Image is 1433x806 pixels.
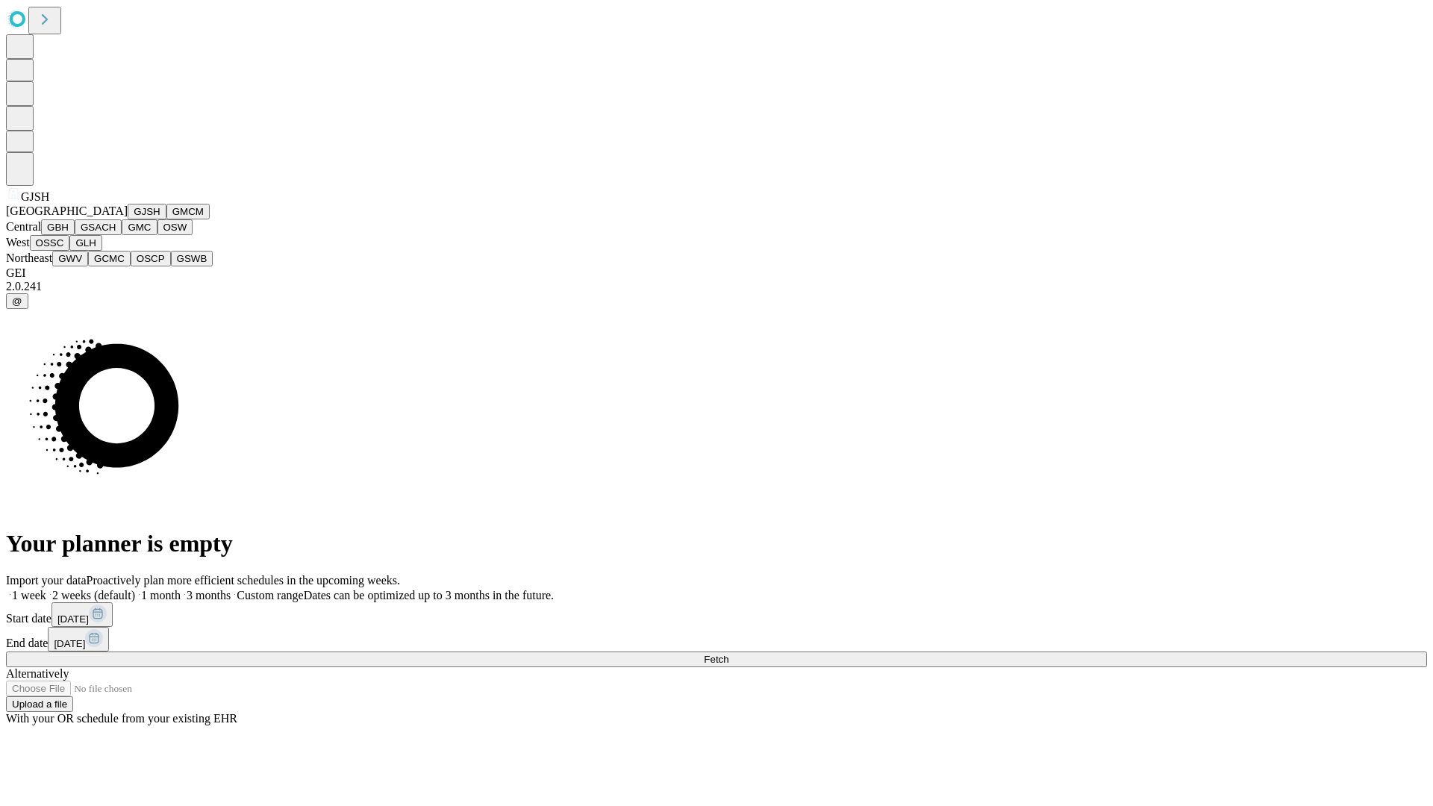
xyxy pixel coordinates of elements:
[131,251,171,266] button: OSCP
[187,589,231,602] span: 3 months
[122,219,157,235] button: GMC
[12,296,22,307] span: @
[6,220,41,233] span: Central
[6,280,1427,293] div: 2.0.241
[51,602,113,627] button: [DATE]
[6,712,237,725] span: With your OR schedule from your existing EHR
[54,638,85,649] span: [DATE]
[171,251,213,266] button: GSWB
[75,219,122,235] button: GSACH
[6,252,52,264] span: Northeast
[304,589,554,602] span: Dates can be optimized up to 3 months in the future.
[12,589,46,602] span: 1 week
[6,602,1427,627] div: Start date
[157,219,193,235] button: OSW
[6,293,28,309] button: @
[69,235,102,251] button: GLH
[41,219,75,235] button: GBH
[6,530,1427,557] h1: Your planner is empty
[6,627,1427,652] div: End date
[52,251,88,266] button: GWV
[48,627,109,652] button: [DATE]
[6,574,87,587] span: Import your data
[141,589,181,602] span: 1 month
[30,235,70,251] button: OSSC
[21,190,49,203] span: GJSH
[6,266,1427,280] div: GEI
[6,652,1427,667] button: Fetch
[237,589,303,602] span: Custom range
[57,613,89,625] span: [DATE]
[128,204,166,219] button: GJSH
[6,236,30,249] span: West
[166,204,210,219] button: GMCM
[52,589,135,602] span: 2 weeks (default)
[6,667,69,680] span: Alternatively
[6,696,73,712] button: Upload a file
[88,251,131,266] button: GCMC
[6,204,128,217] span: [GEOGRAPHIC_DATA]
[87,574,400,587] span: Proactively plan more efficient schedules in the upcoming weeks.
[704,654,728,665] span: Fetch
